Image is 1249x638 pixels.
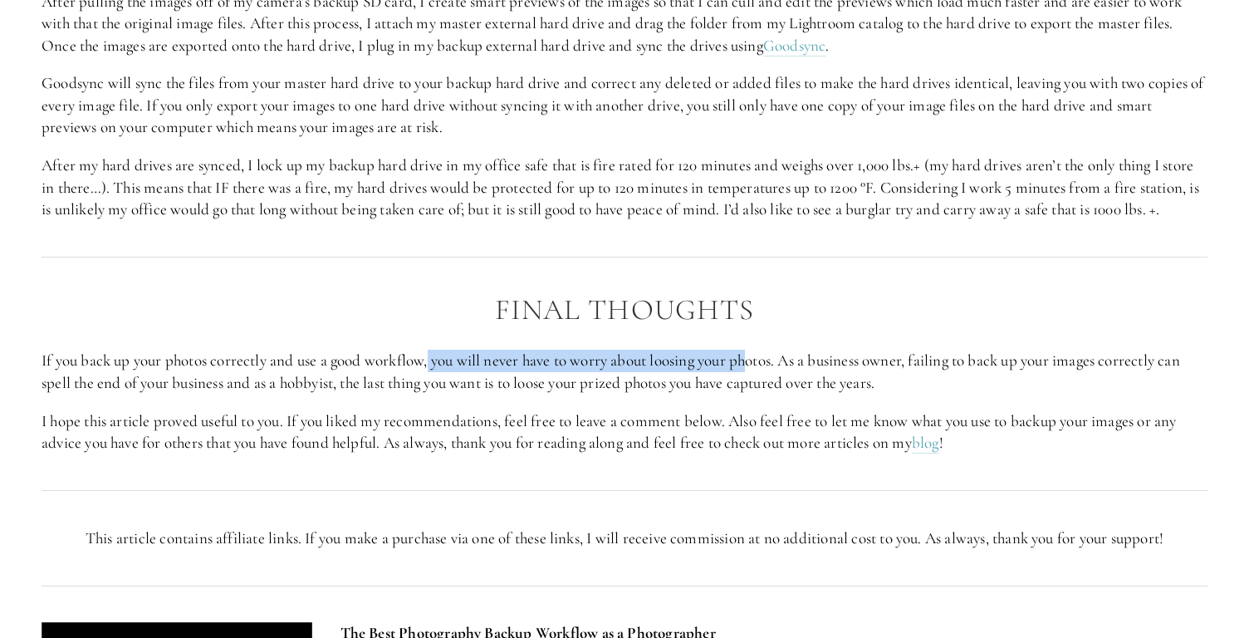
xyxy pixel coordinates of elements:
p: Goodsync will sync the files from your master hard drive to your backup hard drive and correct an... [42,72,1207,139]
a: blog [912,433,939,454]
p: I hope this article proved useful to you. If you liked my recommendations, feel free to leave a c... [42,410,1207,454]
a: Goodsync [763,36,826,56]
p: After my hard drives are synced, I lock up my backup hard drive in my office safe that is fire ra... [42,155,1207,221]
h2: Final thoughts [42,294,1207,326]
p: If you back up your photos correctly and use a good workflow, you will never have to worry about ... [42,350,1207,394]
p: This article contains affiliate links. If you make a purchase via one of these links, I will rece... [42,528,1207,550]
